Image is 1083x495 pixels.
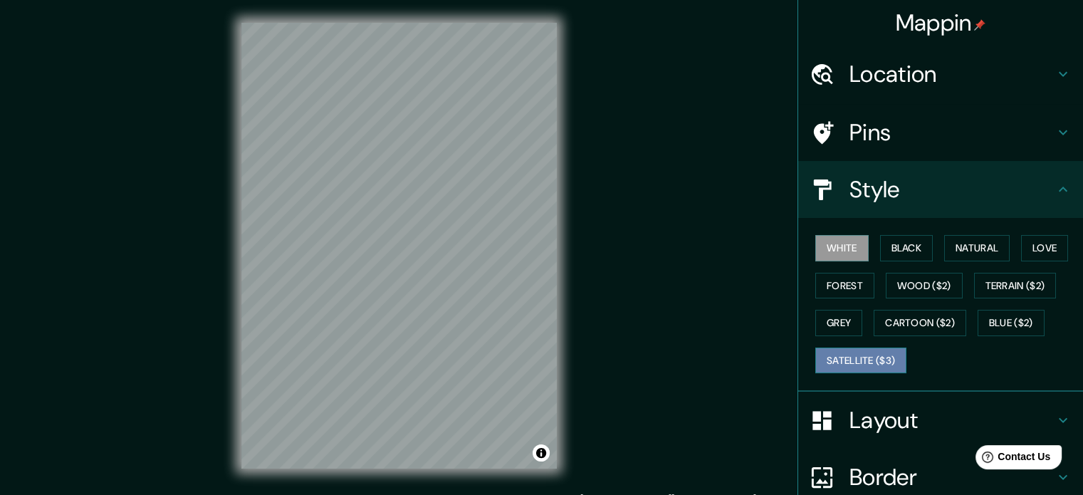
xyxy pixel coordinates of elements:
button: Cartoon ($2) [874,310,966,336]
h4: Pins [849,118,1055,147]
div: Layout [798,392,1083,449]
canvas: Map [241,23,557,469]
button: Grey [815,310,862,336]
button: Terrain ($2) [974,273,1057,299]
button: Black [880,235,933,261]
div: Pins [798,104,1083,161]
button: White [815,235,869,261]
iframe: Help widget launcher [956,439,1067,479]
button: Wood ($2) [886,273,963,299]
div: Style [798,161,1083,218]
h4: Style [849,175,1055,204]
img: pin-icon.png [974,19,985,31]
h4: Mappin [896,9,986,37]
div: Location [798,46,1083,103]
h4: Location [849,60,1055,88]
button: Satellite ($3) [815,348,906,374]
button: Forest [815,273,874,299]
button: Love [1021,235,1068,261]
button: Natural [944,235,1010,261]
h4: Border [849,463,1055,491]
h4: Layout [849,406,1055,434]
button: Toggle attribution [533,444,550,462]
button: Blue ($2) [978,310,1045,336]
